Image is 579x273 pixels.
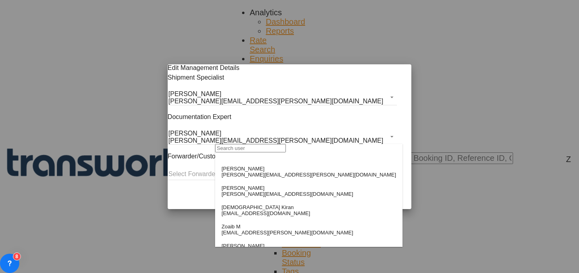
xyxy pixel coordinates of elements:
[222,210,310,216] div: [EMAIL_ADDRESS][DOMAIN_NAME]
[222,166,396,172] div: [PERSON_NAME]
[222,230,353,236] div: [EMAIL_ADDRESS][PERSON_NAME][DOMAIN_NAME]
[222,204,310,210] div: [DEMOGRAPHIC_DATA] Kiran
[222,224,353,230] div: Zoaib M
[222,243,396,249] div: [PERSON_NAME]
[222,185,353,191] div: [PERSON_NAME]
[8,8,176,16] body: Editor, editor6
[222,172,396,178] div: [PERSON_NAME][EMAIL_ADDRESS][PERSON_NAME][DOMAIN_NAME]
[215,144,286,152] input: Search user
[215,152,225,162] md-icon: icon-magnify
[222,191,353,197] div: [PERSON_NAME][EMAIL_ADDRESS][DOMAIN_NAME]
